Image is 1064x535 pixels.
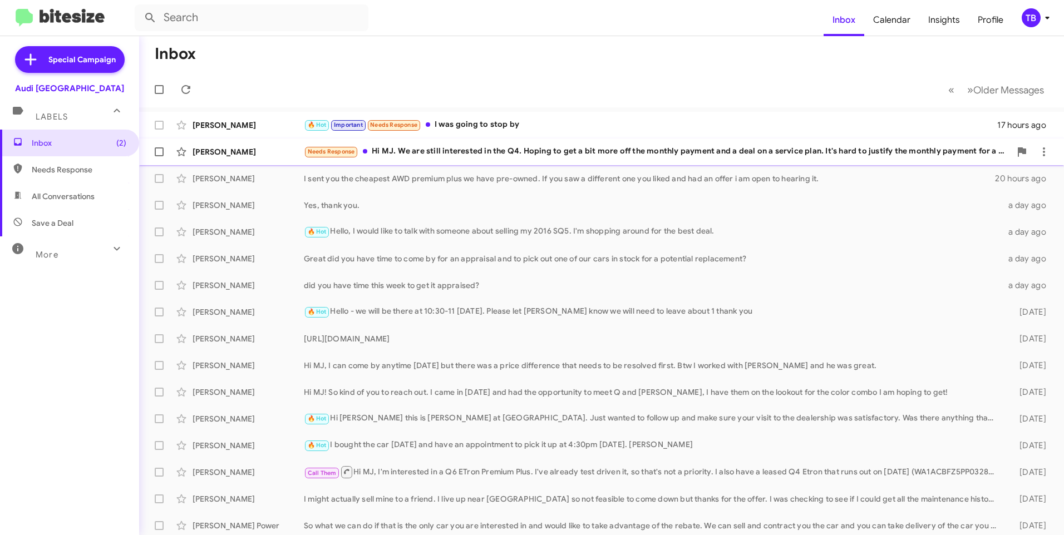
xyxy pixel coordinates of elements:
div: [DATE] [1002,387,1055,398]
div: a day ago [1002,200,1055,211]
span: « [948,83,954,97]
span: Special Campaign [48,54,116,65]
div: So what we can do if that is the only car you are interested in and would like to take advantage ... [304,520,1002,531]
span: Save a Deal [32,217,73,229]
a: Special Campaign [15,46,125,73]
div: Hi MJ, I can come by anytime [DATE] but there was a price difference that needs to be resolved fi... [304,360,1002,371]
button: TB [1012,8,1052,27]
div: did you have time this week to get it appraised? [304,280,1002,291]
div: [PERSON_NAME] [193,280,304,291]
div: [PERSON_NAME] [193,493,304,504]
div: [DATE] [1002,520,1055,531]
a: Calendar [864,4,919,36]
span: Call Them [308,469,337,477]
div: [DATE] [1002,333,1055,344]
div: Hi MJ! So kind of you to reach out. I came in [DATE] and had the opportunity to meet Q and [PERSO... [304,387,1002,398]
div: [PERSON_NAME] [193,200,304,211]
span: Needs Response [308,148,355,155]
div: a day ago [1002,280,1055,291]
span: Labels [36,112,68,122]
span: Needs Response [370,121,417,128]
button: Next [960,78,1051,101]
span: » [967,83,973,97]
div: Hi [PERSON_NAME] this is [PERSON_NAME] at [GEOGRAPHIC_DATA]. Just wanted to follow up and make su... [304,412,1002,425]
div: [PERSON_NAME] [193,253,304,264]
span: 🔥 Hot [308,308,327,315]
div: [PERSON_NAME] [193,440,304,451]
input: Search [135,4,368,31]
div: Hi MJ. We are still interested in the Q4. Hoping to get a bit more off the monthly payment and a ... [304,145,1011,158]
div: 17 hours ago [997,120,1055,131]
div: a day ago [1002,226,1055,237]
div: [DATE] [1002,306,1055,318]
div: [PERSON_NAME] [193,120,304,131]
div: [DATE] [1002,413,1055,424]
a: Profile [969,4,1012,36]
div: [PERSON_NAME] [193,333,304,344]
div: I sent you the cheapest AWD premium plus we have pre-owned. If you saw a different one you liked ... [304,173,995,184]
div: [PERSON_NAME] [193,413,304,424]
span: More [36,250,58,260]
div: Yes, thank you. [304,200,1002,211]
div: I was going to stop by [304,118,997,131]
h1: Inbox [155,45,196,63]
div: I might actually sell mine to a friend. I live up near [GEOGRAPHIC_DATA] so not feasible to come ... [304,493,1002,504]
div: Hi MJ, I'm interested in a Q6 ETron Premium Plus. I've already test driven it, so that's not a pr... [304,465,1002,479]
span: Needs Response [32,164,126,175]
div: [DATE] [1002,493,1055,504]
div: [PERSON_NAME] [193,467,304,478]
div: [PERSON_NAME] [193,306,304,318]
div: [DATE] [1002,360,1055,371]
a: Inbox [824,4,864,36]
span: 🔥 Hot [308,228,327,235]
div: 20 hours ago [995,173,1055,184]
span: Inbox [32,137,126,148]
span: 🔥 Hot [308,121,327,128]
div: TB [1022,8,1041,27]
div: [PERSON_NAME] [193,146,304,157]
div: a day ago [1002,253,1055,264]
div: [PERSON_NAME] [193,173,304,184]
div: [PERSON_NAME] [193,387,304,398]
div: Great did you have time to come by for an appraisal and to pick out one of our cars in stock for ... [304,253,1002,264]
div: [PERSON_NAME] Power [193,520,304,531]
span: 🔥 Hot [308,442,327,449]
button: Previous [942,78,961,101]
div: Audi [GEOGRAPHIC_DATA] [15,83,124,94]
div: [PERSON_NAME] [193,226,304,237]
div: Hello, I would like to talk with someone about selling my 2016 SQ5. I'm shopping around for the b... [304,225,1002,238]
div: [DATE] [1002,440,1055,451]
nav: Page navigation example [942,78,1051,101]
span: 🔥 Hot [308,415,327,422]
span: Important [334,121,363,128]
div: [DATE] [1002,467,1055,478]
span: (2) [116,137,126,148]
div: I bought the car [DATE] and have an appointment to pick it up at 4:30pm [DATE]. [PERSON_NAME] [304,439,1002,452]
span: Older Messages [973,84,1044,96]
span: All Conversations [32,191,95,202]
div: [PERSON_NAME] [193,360,304,371]
div: Hello - we will be there at 10:30-11 [DATE]. Please let [PERSON_NAME] know we will need to leave ... [304,305,1002,318]
div: [URL][DOMAIN_NAME] [304,333,1002,344]
a: Insights [919,4,969,36]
